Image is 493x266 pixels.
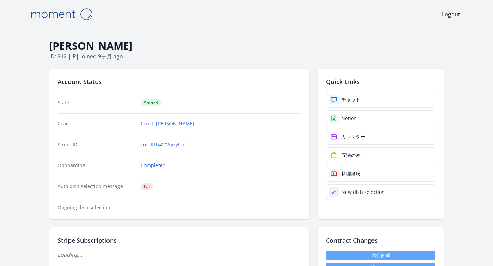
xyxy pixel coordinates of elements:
dt: Stripe ID [58,141,135,148]
div: Notion [341,115,357,122]
a: cus_RFb420AjixyIL7 [141,141,185,148]
div: 料理経験 [341,170,361,177]
dt: State [58,99,135,106]
img: Moment [27,5,96,23]
span: No [141,183,153,190]
dt: Coach [58,120,135,127]
a: チャット [326,92,435,108]
div: 五法の表 [341,152,361,159]
a: 料理経験 [326,166,435,182]
h1: [PERSON_NAME] [49,39,444,52]
span: Started [141,99,162,106]
h2: Quick Links [326,77,435,87]
a: 五法の表 [326,147,435,163]
span: jp [71,53,76,60]
p: Loading... [58,251,301,259]
a: カレンダー [326,129,435,145]
a: Logout [442,10,460,18]
a: 休会依頼 [326,251,435,260]
div: チャット [341,96,361,103]
a: New dish selection [326,184,435,200]
a: Notion [326,110,435,126]
p: ID: 912 | | Joined 9ヶ月 ago [49,52,444,61]
div: New dish selection [341,189,385,196]
h2: Account Status [58,77,301,87]
a: Completed [141,162,166,169]
h2: Contract Changes [326,236,435,245]
dt: Ongoing dish selection [58,204,135,211]
h2: Stripe Subscriptions [58,236,301,245]
div: カレンダー [341,133,365,140]
dt: Onboarding [58,162,135,169]
a: Coach [PERSON_NAME] [141,120,194,127]
dt: Auto dish selection message [58,183,135,190]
